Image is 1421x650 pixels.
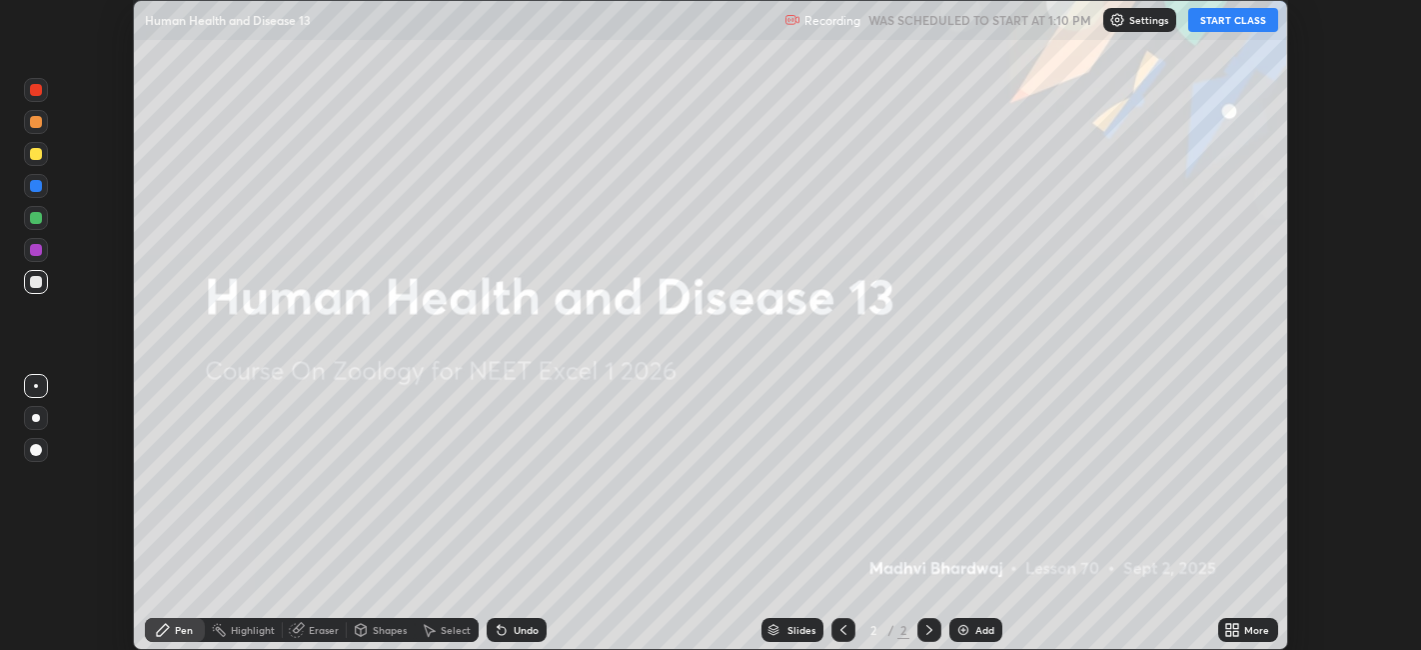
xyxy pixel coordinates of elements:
img: recording.375f2c34.svg [784,12,800,28]
p: Human Health and Disease 13 [145,12,311,28]
div: 2 [897,621,909,639]
button: START CLASS [1188,8,1278,32]
div: Highlight [231,625,275,635]
div: Select [441,625,471,635]
img: class-settings-icons [1109,12,1125,28]
div: Add [975,625,994,635]
div: / [887,624,893,636]
p: Recording [804,13,860,28]
div: Slides [787,625,815,635]
div: 2 [863,624,883,636]
img: add-slide-button [955,622,971,638]
h5: WAS SCHEDULED TO START AT 1:10 PM [868,11,1091,29]
div: Eraser [309,625,339,635]
p: Settings [1129,15,1168,25]
div: Pen [175,625,193,635]
div: Shapes [373,625,407,635]
div: Undo [514,625,539,635]
div: More [1244,625,1269,635]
